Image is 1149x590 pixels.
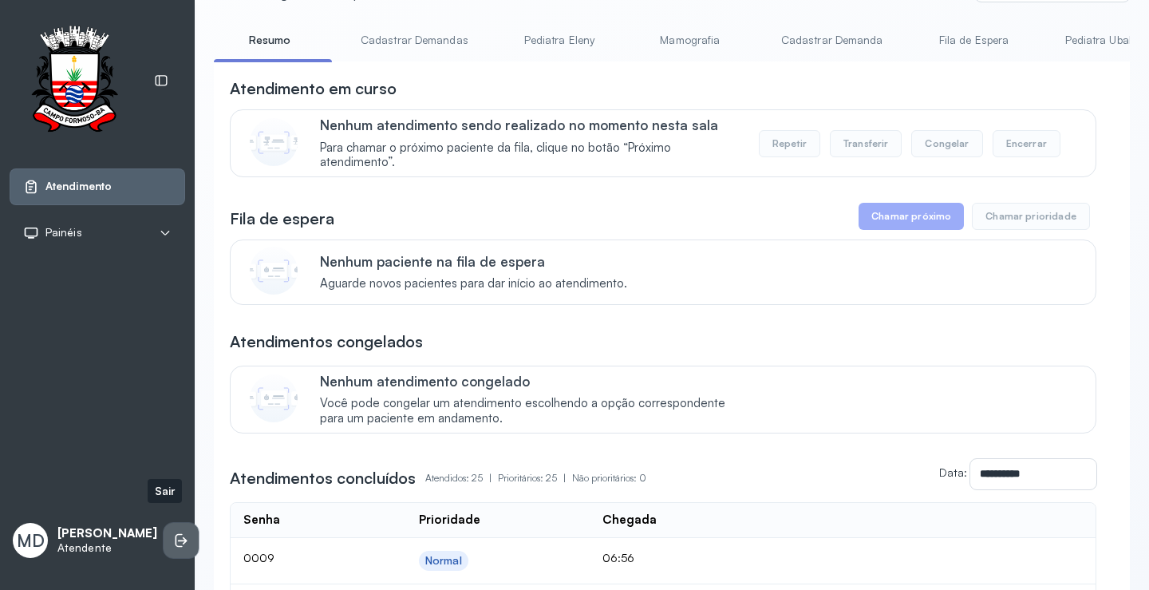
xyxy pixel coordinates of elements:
[243,551,274,564] span: 0009
[572,467,646,489] p: Não prioritários: 0
[425,554,462,568] div: Normal
[243,513,280,528] div: Senha
[419,513,480,528] div: Prioridade
[563,472,566,484] span: |
[214,27,326,53] a: Resumo
[250,118,298,166] img: Imagem de CalloutCard
[23,179,172,195] a: Atendimento
[45,226,82,240] span: Painéis
[602,551,634,564] span: 06:56
[498,467,572,489] p: Prioritários: 25
[634,27,746,53] a: Mamografia
[320,396,742,426] span: Você pode congelar um atendimento escolhendo a opção correspondente para um paciente em andamento.
[320,117,742,133] p: Nenhum atendimento sendo realizado no momento nesta sala
[972,203,1090,230] button: Chamar prioridade
[939,465,967,479] label: Data:
[320,253,627,270] p: Nenhum paciente na fila de espera
[250,374,298,422] img: Imagem de CalloutCard
[57,526,157,541] p: [PERSON_NAME]
[250,247,298,295] img: Imagem de CalloutCard
[765,27,899,53] a: Cadastrar Demanda
[911,130,982,157] button: Congelar
[45,180,112,193] span: Atendimento
[489,472,492,484] span: |
[759,130,820,157] button: Repetir
[859,203,964,230] button: Chamar próximo
[230,467,416,489] h3: Atendimentos concluídos
[830,130,902,157] button: Transferir
[230,208,334,230] h3: Fila de espera
[918,27,1030,53] a: Fila de Espera
[503,27,615,53] a: Pediatra Eleny
[345,27,484,53] a: Cadastrar Demandas
[57,541,157,555] p: Atendente
[602,513,657,528] div: Chegada
[320,373,742,390] p: Nenhum atendimento congelado
[993,130,1060,157] button: Encerrar
[230,331,423,353] h3: Atendimentos congelados
[320,276,627,291] span: Aguarde novos pacientes para dar início ao atendimento.
[425,467,498,489] p: Atendidos: 25
[230,77,397,100] h3: Atendimento em curso
[320,141,742,171] span: Para chamar o próximo paciente da fila, clique no botão “Próximo atendimento”.
[17,26,132,137] img: Logotipo do estabelecimento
